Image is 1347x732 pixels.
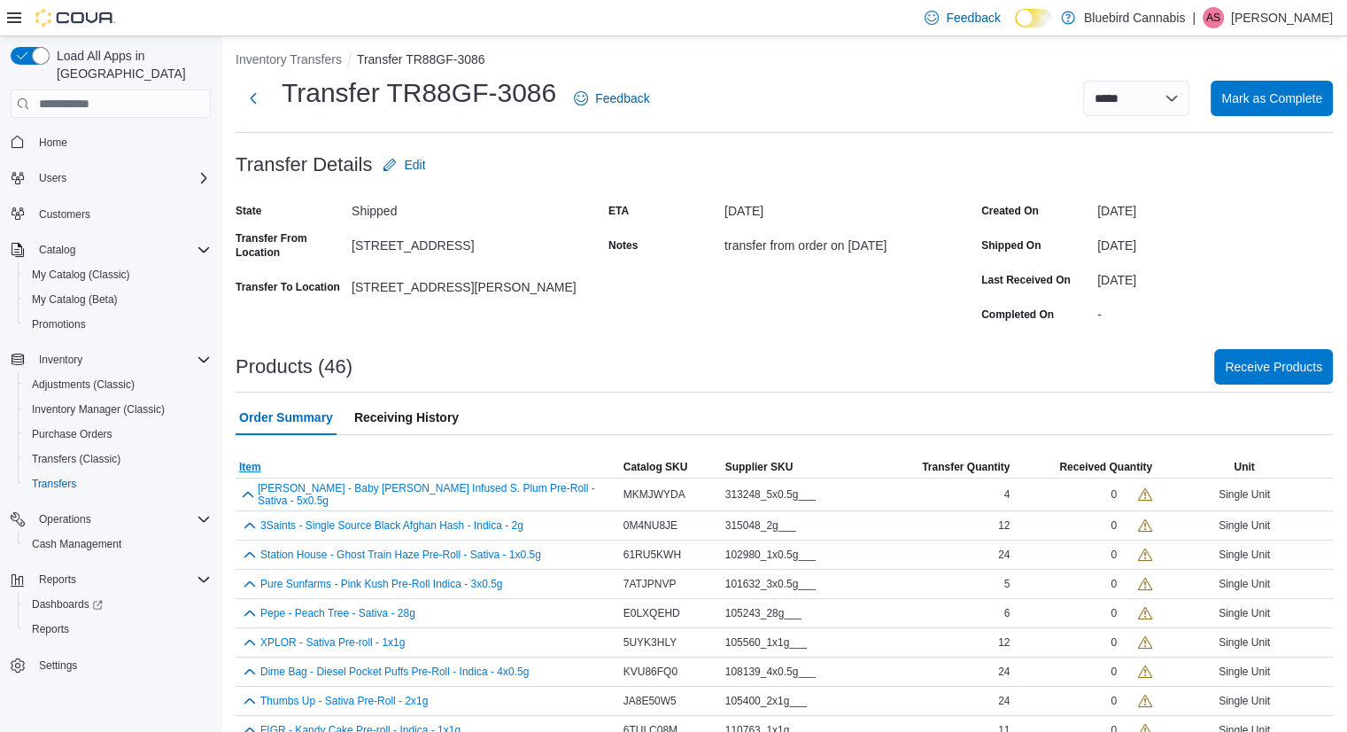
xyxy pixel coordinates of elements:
[18,447,218,471] button: Transfers (Classic)
[236,356,352,378] h3: Products (46)
[39,658,77,673] span: Settings
[623,606,680,620] span: E0LXQEHD
[32,378,135,392] span: Adjustments (Classic)
[352,197,587,218] div: Shipped
[1231,7,1333,28] p: [PERSON_NAME]
[282,75,556,111] h1: Transfer TR88GF-3086
[352,231,587,253] div: [STREET_ADDRESS]
[404,156,425,174] span: Edit
[1097,266,1333,287] div: [DATE]
[18,397,218,422] button: Inventory Manager (Classic)
[4,507,218,532] button: Operations
[981,308,1054,322] label: Completed On
[25,424,120,445] a: Purchase Orders
[25,314,211,335] span: Promotions
[1214,349,1333,385] button: Receive Products
[32,239,211,261] span: Catalog
[725,548,817,562] span: 102980_1x0.5g___
[1004,577,1010,591] span: 5
[32,427,112,441] span: Purchase Orders
[1156,544,1333,565] div: Single Unit
[1084,7,1185,28] p: Bluebird Cannabis
[18,372,218,397] button: Adjustments (Classic)
[1234,460,1254,474] span: Unit
[25,264,211,285] span: My Catalog (Classic)
[35,9,115,27] img: Cova
[25,448,211,470] span: Transfers (Classic)
[25,374,142,395] a: Adjustments (Classic)
[25,399,172,420] a: Inventory Manager (Classic)
[25,473,211,494] span: Transfers
[32,130,211,152] span: Home
[608,238,638,253] label: Notes
[260,549,541,561] button: Station House - Ghost Train Haze Pre-Roll - Sativa - 1x0.5g
[981,273,1071,287] label: Last Received On
[25,399,211,420] span: Inventory Manager (Classic)
[595,90,649,107] span: Feedback
[236,456,620,478] button: Item
[18,312,218,337] button: Promotions
[998,694,1010,708] span: 24
[1156,456,1333,478] button: Unit
[725,577,817,591] span: 101632_3x0.5g___
[260,666,529,678] button: Dime Bag - Diesel Pocket Puffs Pre-Roll - Indica - 4x0.5g
[32,452,120,466] span: Transfers (Classic)
[1111,606,1117,620] div: 0
[567,81,656,116] a: Feedback
[1156,484,1333,505] div: Single Unit
[1004,487,1010,502] span: 4
[722,456,879,478] button: Supplier SKU
[623,665,677,679] span: KVU86FQ0
[32,569,211,590] span: Reports
[260,578,502,590] button: Pure Sunfarms - Pink Kush Pre-Roll Indica - 3x0.5g
[1156,632,1333,653] div: Single Unit
[1156,661,1333,682] div: Single Unit
[878,456,1013,478] button: Transfer Quantity
[39,243,75,257] span: Catalog
[39,353,82,367] span: Inventory
[1156,573,1333,595] div: Single Unit
[39,207,90,222] span: Customers
[4,347,218,372] button: Inventory
[32,204,97,225] a: Customers
[25,619,76,640] a: Reports
[998,548,1010,562] span: 24
[1111,487,1117,502] div: 0
[946,9,1000,27] span: Feedback
[25,594,211,615] span: Dashboards
[260,607,415,619] button: Pepe - Peach Tree - Sativa - 28g
[25,264,137,285] a: My Catalog (Classic)
[25,619,211,640] span: Reports
[1156,515,1333,536] div: Single Unit
[18,471,218,496] button: Transfers
[623,694,677,708] span: JA8E50W5
[724,197,960,218] div: [DATE]
[32,537,121,551] span: Cash Management
[18,262,218,287] button: My Catalog (Classic)
[1013,456,1156,478] button: Received Quantity
[32,349,211,370] span: Inventory
[1156,690,1333,712] div: Single Unit
[32,349,89,370] button: Inventory
[1097,300,1333,322] div: -
[236,280,340,294] label: Transfer To Location
[1203,7,1224,28] div: Andy Shirazi
[25,374,211,395] span: Adjustments (Classic)
[260,636,405,649] button: XPLOR - Sativa Pre-roll - 1x1g
[32,477,76,491] span: Transfers
[1015,27,1016,28] span: Dark Mode
[1225,358,1322,376] span: Receive Products
[623,548,681,562] span: 61RU5KWH
[352,273,587,294] div: [STREET_ADDRESS][PERSON_NAME]
[25,289,125,310] a: My Catalog (Beta)
[11,121,211,724] nav: Complex example
[998,665,1010,679] span: 24
[724,231,960,253] div: transfer from order on [DATE]
[32,655,84,676] a: Settings
[32,509,211,530] span: Operations
[4,128,218,154] button: Home
[32,654,211,676] span: Settings
[725,635,808,650] span: 105560_1x1g___
[32,402,165,417] span: Inventory Manager (Classic)
[725,665,817,679] span: 108139_4x0.5g___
